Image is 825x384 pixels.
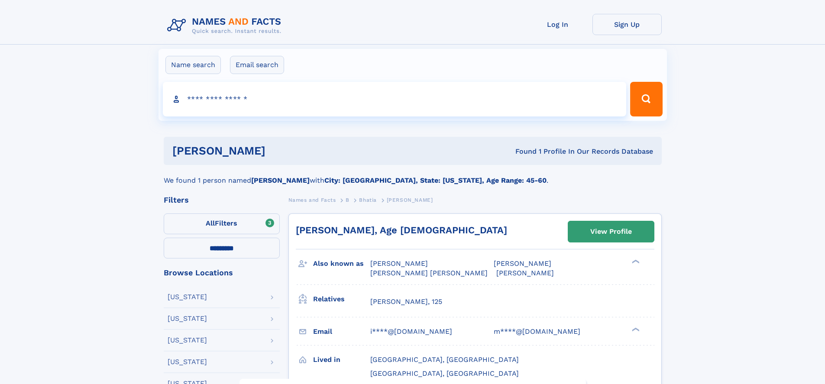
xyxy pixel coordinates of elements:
div: View Profile [590,222,632,242]
div: ❯ [630,259,640,265]
h3: Email [313,324,370,339]
h3: Lived in [313,352,370,367]
b: City: [GEOGRAPHIC_DATA], State: [US_STATE], Age Range: 45-60 [324,176,547,184]
button: Search Button [630,82,662,116]
span: [PERSON_NAME] [370,259,428,268]
div: [US_STATE] [168,337,207,344]
h3: Relatives [313,292,370,307]
a: Log In [523,14,592,35]
label: Filters [164,213,280,234]
span: All [206,219,215,227]
div: Filters [164,196,280,204]
img: Logo Names and Facts [164,14,288,37]
a: Sign Up [592,14,662,35]
div: [US_STATE] [168,294,207,300]
div: We found 1 person named with . [164,165,662,186]
a: View Profile [568,221,654,242]
span: [PERSON_NAME] [387,197,433,203]
div: Browse Locations [164,269,280,277]
input: search input [163,82,627,116]
h1: [PERSON_NAME] [172,145,391,156]
div: ❯ [630,326,640,332]
label: Name search [165,56,221,74]
a: B [346,194,349,205]
h3: Also known as [313,256,370,271]
div: [US_STATE] [168,315,207,322]
span: [PERSON_NAME] [496,269,554,277]
div: [US_STATE] [168,358,207,365]
span: [GEOGRAPHIC_DATA], [GEOGRAPHIC_DATA] [370,355,519,364]
span: Bhatia [359,197,377,203]
label: Email search [230,56,284,74]
a: [PERSON_NAME], Age [DEMOGRAPHIC_DATA] [296,225,507,236]
div: Found 1 Profile In Our Records Database [390,147,653,156]
span: [PERSON_NAME] [PERSON_NAME] [370,269,488,277]
a: Names and Facts [288,194,336,205]
span: [PERSON_NAME] [494,259,551,268]
b: [PERSON_NAME] [251,176,310,184]
a: [PERSON_NAME], 125 [370,297,442,307]
span: [GEOGRAPHIC_DATA], [GEOGRAPHIC_DATA] [370,369,519,378]
span: B [346,197,349,203]
a: Bhatia [359,194,377,205]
